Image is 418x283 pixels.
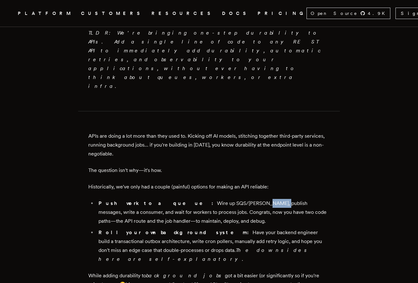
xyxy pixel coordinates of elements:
[97,228,330,264] li: Have your backend engineer build a transactional outbox architecture, write cron pollers, manuall...
[368,10,389,16] span: 4.9 K
[88,166,330,175] p: The question isn't why—it's how.
[88,30,320,89] em: TLDR: We're bringing one-step durability to APIs. Add a single line of code to any REST API to im...
[88,132,330,158] p: APIs are doing a lot more than they used to. Kicking off AI models, stitching together third-part...
[81,10,144,17] a: CUSTOMERS
[152,10,214,17] button: RESOURCES
[18,10,73,17] button: PLATFORM
[258,10,307,17] a: PRICING
[98,229,253,235] strong: Roll your own background system:
[222,10,250,17] a: DOCS
[97,199,330,226] li: Wire up SQS/[PERSON_NAME], publish messages, write a consumer, and wait for workers to process jo...
[311,10,358,16] span: Open Source
[88,182,330,191] p: Historically, we've only had a couple (painful) options for making an API reliable:
[98,200,217,206] strong: Push work to a queue:
[98,247,310,262] em: The downsides here are self-explanatory.
[146,273,225,279] em: background jobs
